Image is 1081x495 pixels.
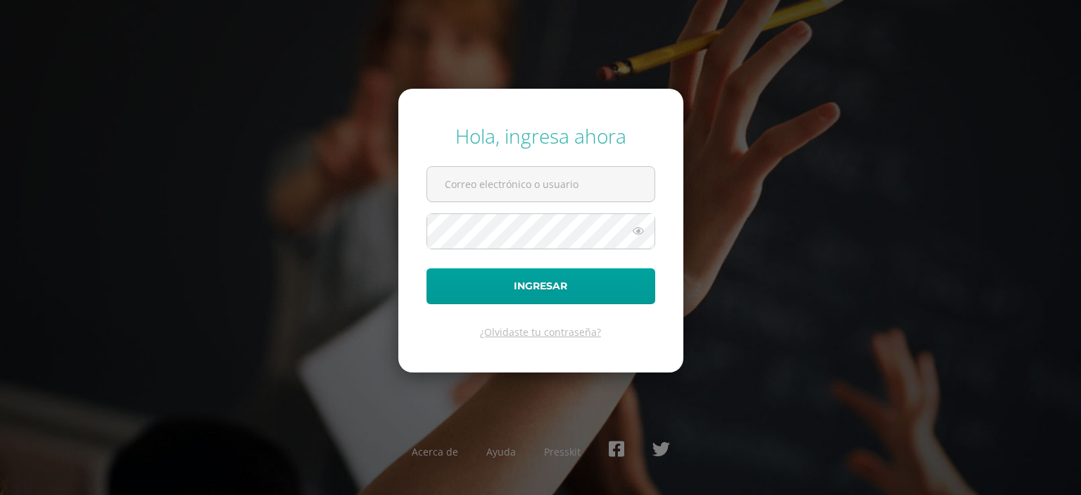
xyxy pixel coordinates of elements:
a: ¿Olvidaste tu contraseña? [480,325,601,339]
button: Ingresar [426,268,655,304]
a: Ayuda [486,445,516,458]
a: Presskit [544,445,581,458]
input: Correo electrónico o usuario [427,167,655,201]
div: Hola, ingresa ahora [426,123,655,149]
a: Acerca de [412,445,458,458]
